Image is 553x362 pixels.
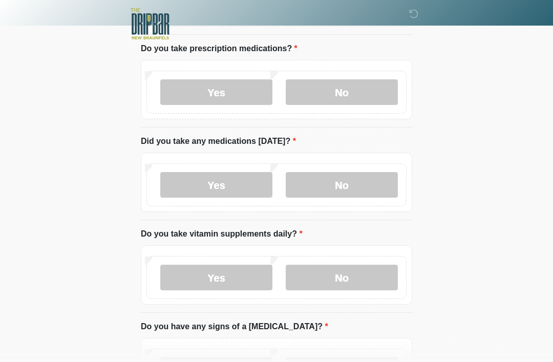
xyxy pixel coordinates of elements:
[141,321,328,333] label: Do you have any signs of a [MEDICAL_DATA]?
[141,136,296,148] label: Did you take any medications [DATE]?
[286,265,398,291] label: No
[160,265,272,291] label: Yes
[286,173,398,198] label: No
[286,80,398,105] label: No
[141,228,303,241] label: Do you take vitamin supplements daily?
[141,43,297,55] label: Do you take prescription medications?
[160,80,272,105] label: Yes
[160,173,272,198] label: Yes
[131,8,169,41] img: The DRIPBaR - New Braunfels Logo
